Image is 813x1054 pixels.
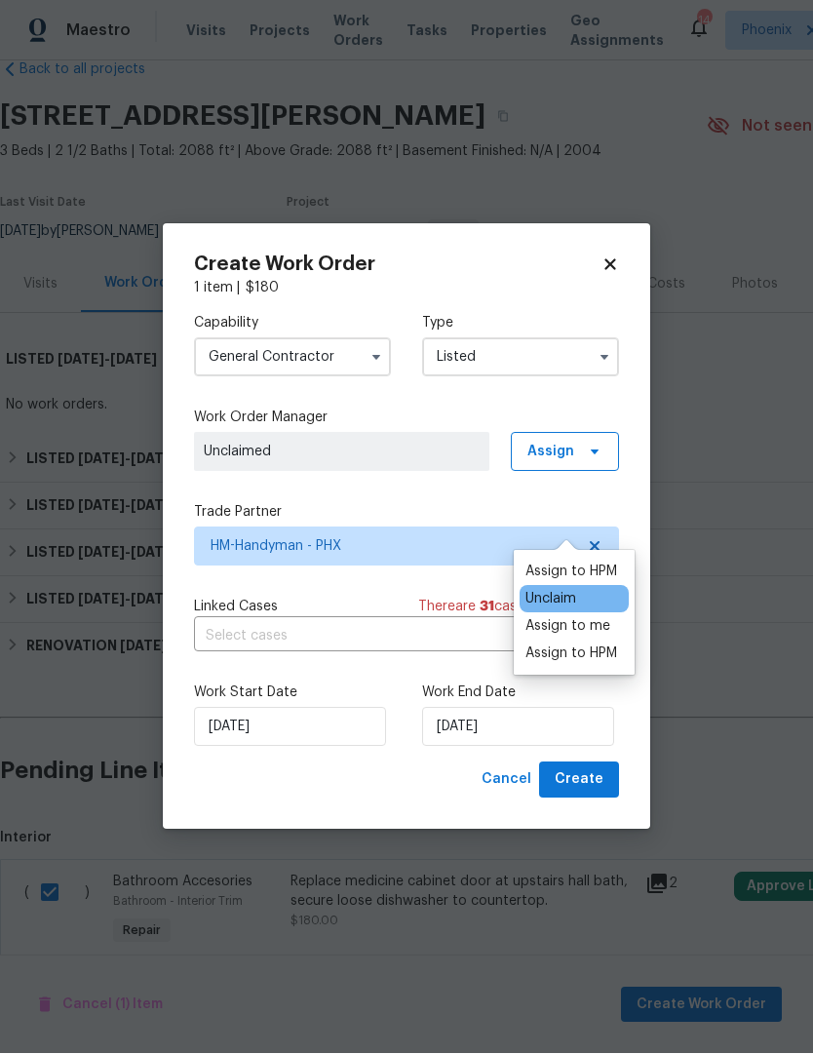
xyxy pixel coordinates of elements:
input: M/D/YYYY [194,708,386,747]
div: 1 item | [194,279,619,298]
input: Select cases [194,622,564,652]
label: Type [422,314,619,333]
div: Assign to me [525,617,610,637]
span: Assign [527,443,574,462]
span: Unclaimed [204,443,480,462]
label: Trade Partner [194,503,619,523]
input: Select... [194,338,391,377]
div: Assign to HPM [525,563,617,582]
label: Work Start Date [194,683,391,703]
button: Cancel [474,762,539,799]
span: 31 [480,601,494,614]
span: $ 180 [246,282,279,295]
button: Show options [593,346,616,370]
input: M/D/YYYY [422,708,614,747]
span: Create [555,768,603,793]
button: Create [539,762,619,799]
span: Cancel [482,768,531,793]
input: Select... [422,338,619,377]
span: There are case s for this home [418,598,619,617]
label: Capability [194,314,391,333]
div: Assign to HPM [525,644,617,664]
div: Unclaim [525,590,576,609]
label: Work Order Manager [194,409,619,428]
span: HM-Handyman - PHX [211,537,574,557]
button: Show options [365,346,388,370]
label: Work End Date [422,683,619,703]
span: Linked Cases [194,598,278,617]
h2: Create Work Order [194,255,601,275]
